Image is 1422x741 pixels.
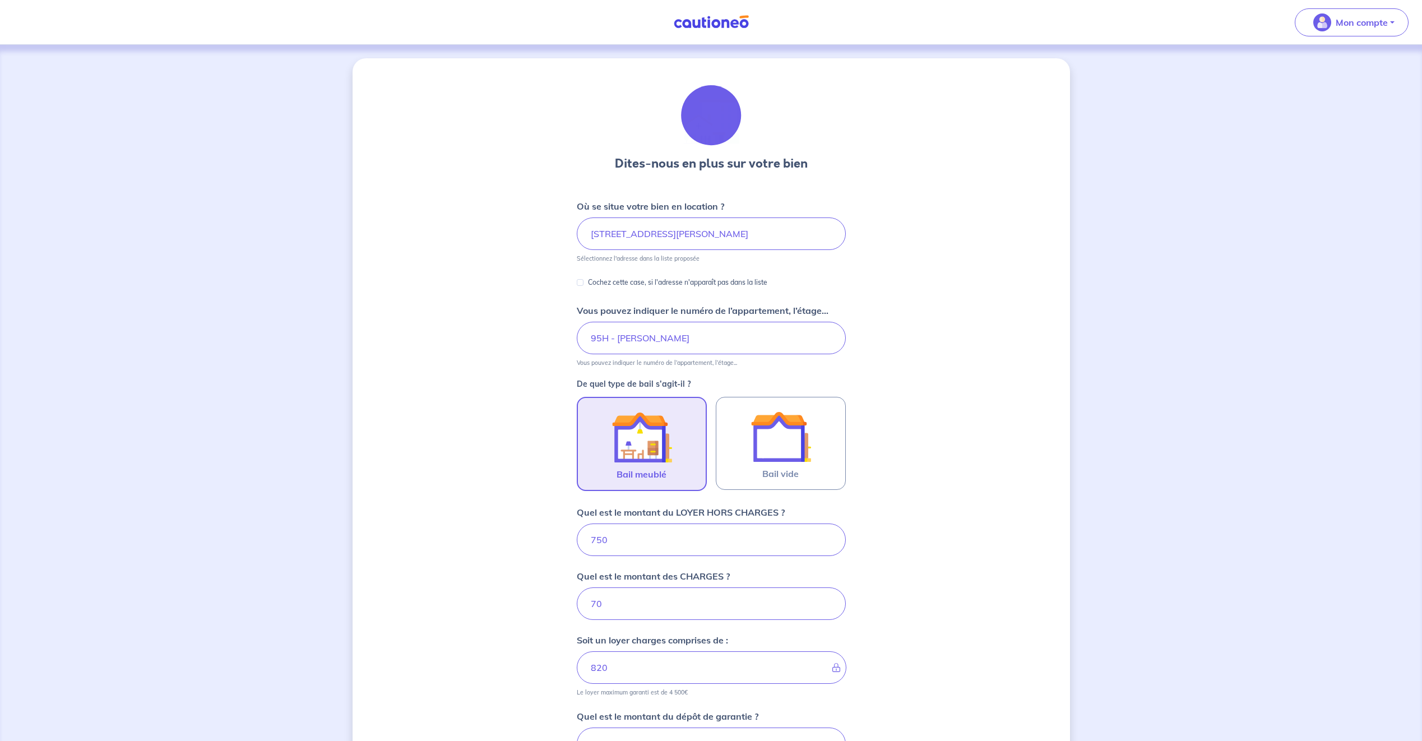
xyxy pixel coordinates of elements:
span: Bail vide [762,467,799,480]
p: Le loyer maximum garanti est de 4 500€ [577,688,688,696]
p: Sélectionnez l'adresse dans la liste proposée [577,254,700,262]
p: Quel est le montant des CHARGES ? [577,569,730,583]
input: Appartement 2 [577,322,846,354]
p: Soit un loyer charges comprises de : [577,633,728,647]
img: illu_account_valid_menu.svg [1313,13,1331,31]
input: - € [577,651,846,684]
button: illu_account_valid_menu.svgMon compte [1295,8,1409,36]
p: Quel est le montant du LOYER HORS CHARGES ? [577,506,785,519]
input: 80 € [577,587,846,620]
img: illu_furnished_lease.svg [612,407,672,467]
p: Vous pouvez indiquer le numéro de l’appartement, l’étage... [577,359,737,367]
input: 750€ [577,524,846,556]
input: 2 rue de paris, 59000 lille [577,217,846,250]
p: Mon compte [1336,16,1388,29]
img: illu_houses.svg [681,85,742,146]
p: Vous pouvez indiquer le numéro de l’appartement, l’étage... [577,304,828,317]
p: Quel est le montant du dépôt de garantie ? [577,710,758,723]
p: De quel type de bail s’agit-il ? [577,380,846,388]
img: Cautioneo [669,15,753,29]
span: Bail meublé [617,467,666,481]
img: illu_empty_lease.svg [751,406,811,467]
p: Où se situe votre bien en location ? [577,200,724,213]
p: Cochez cette case, si l'adresse n'apparaît pas dans la liste [588,276,767,289]
h3: Dites-nous en plus sur votre bien [615,155,808,173]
